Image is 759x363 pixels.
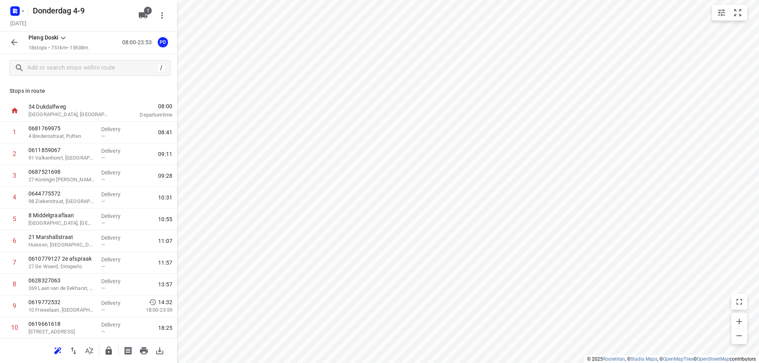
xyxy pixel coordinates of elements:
[122,38,155,47] p: 08:00-23:53
[135,8,151,23] button: 1
[28,190,95,197] p: 0644775572
[28,298,95,306] p: 0619772532
[101,220,105,226] span: —
[101,343,117,359] button: Lock route
[603,356,625,362] a: Routetitan
[152,346,168,354] span: Download route
[158,172,172,180] span: 09:28
[158,237,172,245] span: 11:07
[101,321,130,329] p: Delivery
[28,168,95,176] p: 0687521698
[101,190,130,198] p: Delivery
[101,299,130,307] p: Delivery
[9,87,168,95] p: Stops in route
[28,320,95,328] p: 0619661618
[158,215,172,223] span: 10:55
[101,307,105,313] span: —
[101,234,130,242] p: Delivery
[101,242,105,248] span: —
[50,346,66,354] span: Reoptimize route
[158,298,172,306] span: 14:32
[120,346,136,354] span: Print shipping labels
[7,19,30,28] h5: [DATE]
[28,176,95,184] p: 27 Koningin Julianalaan, Leusden
[28,111,111,118] p: [GEOGRAPHIC_DATA], [GEOGRAPHIC_DATA]
[28,197,95,205] p: 98 Ziekerstraat, Nijmegen
[13,302,16,310] div: 9
[149,298,157,306] svg: Early
[28,276,95,284] p: 0628327063
[28,211,95,219] p: 8 Middelgraaflaan
[158,128,172,136] span: 08:41
[101,277,130,285] p: Delivery
[13,194,16,201] div: 4
[101,285,105,291] span: —
[101,329,105,335] span: —
[28,328,95,336] p: 12 Schaperstraat, Veendam
[144,7,152,15] span: 1
[101,198,105,204] span: —
[712,5,747,21] div: small contained button group
[101,177,105,182] span: —
[13,128,16,136] div: 1
[158,150,172,158] span: 09:11
[13,280,16,288] div: 8
[101,147,130,155] p: Delivery
[158,194,172,201] span: 10:31
[587,356,756,362] li: © 2025 , © , © © contributors
[730,5,746,21] button: Fit zoom
[13,215,16,223] div: 5
[714,5,729,21] button: Map settings
[28,34,59,42] p: Pleng Doski
[13,259,16,266] div: 7
[158,37,168,47] div: PD
[28,124,95,132] p: 0681769975
[120,111,172,119] p: Departure time
[30,4,132,17] h5: Donderdag 4-9
[13,237,16,245] div: 6
[13,150,16,158] div: 2
[155,38,171,46] span: Assigned to Pleng Doski
[101,263,105,269] span: —
[158,324,172,332] span: 18:25
[101,256,130,263] p: Delivery
[11,324,18,331] div: 10
[155,34,171,50] button: PD
[101,155,105,161] span: —
[158,259,172,267] span: 11:57
[28,233,95,241] p: 21 Marshallstraat
[157,64,166,72] div: /
[28,306,95,314] p: 10 Frieselaan, Stadskanaal
[28,132,95,140] p: 4 Brederostraat, Putten
[28,219,95,227] p: [GEOGRAPHIC_DATA], [GEOGRAPHIC_DATA]
[663,356,693,362] a: OpenMapTiles
[28,241,95,249] p: Huissen, [GEOGRAPHIC_DATA]
[28,255,95,263] p: 0610779127 2e afspraak
[101,125,130,133] p: Delivery
[631,356,657,362] a: Stadia Maps
[101,133,105,139] span: —
[28,284,95,292] p: 269 Laan van de Eekharst, Emmen
[28,44,88,52] p: 18 stops • 751km • 15h38m
[28,146,95,154] p: 0611859067
[101,212,130,220] p: Delivery
[28,103,111,111] p: 34 Dukdalfweg
[697,356,730,362] a: OpenStreetMap
[13,172,16,179] div: 3
[27,62,157,74] input: Add or search stops within route
[28,154,95,162] p: 91 Valkenhorst, Amersfoort
[136,346,152,354] span: Print route
[133,306,172,314] p: 18:00-23:59
[28,263,95,271] p: 27 De Woerd, Dinxperlo
[101,169,130,177] p: Delivery
[120,102,172,110] span: 08:00
[158,280,172,288] span: 13:57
